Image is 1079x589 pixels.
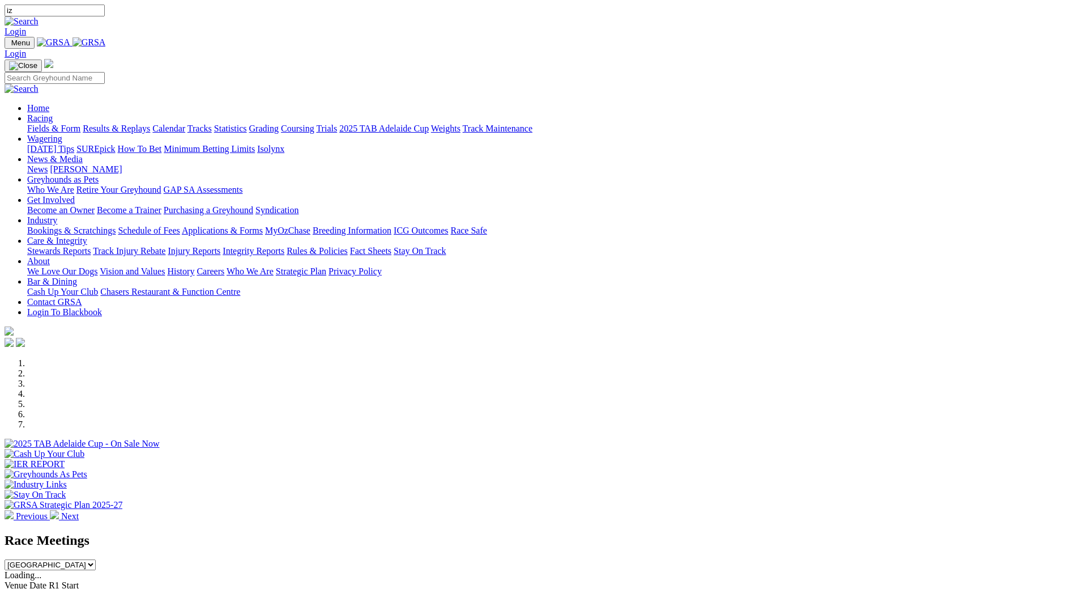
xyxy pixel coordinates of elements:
a: Trials [316,124,337,133]
a: Vision and Values [100,266,165,276]
span: Loading... [5,570,41,580]
a: News & Media [27,154,83,164]
div: Get Involved [27,205,1074,215]
a: MyOzChase [265,226,310,235]
a: Fact Sheets [350,246,391,256]
a: GAP SA Assessments [164,185,243,194]
a: Chasers Restaurant & Function Centre [100,287,240,296]
a: Retire Your Greyhound [76,185,161,194]
div: News & Media [27,164,1074,175]
div: Racing [27,124,1074,134]
img: chevron-left-pager-white.svg [5,510,14,519]
span: Previous [16,511,48,521]
a: Industry [27,215,57,225]
div: Greyhounds as Pets [27,185,1074,195]
a: Cash Up Your Club [27,287,98,296]
img: Industry Links [5,480,67,490]
a: Privacy Policy [329,266,382,276]
a: Isolynx [257,144,284,154]
img: facebook.svg [5,338,14,347]
a: Integrity Reports [223,246,284,256]
a: Applications & Forms [182,226,263,235]
img: Greyhounds As Pets [5,469,87,480]
div: About [27,266,1074,277]
a: Stay On Track [394,246,446,256]
a: Rules & Policies [287,246,348,256]
a: Next [50,511,79,521]
img: Cash Up Your Club [5,449,84,459]
a: [DATE] Tips [27,144,74,154]
a: Purchasing a Greyhound [164,205,253,215]
a: Careers [197,266,224,276]
a: Bar & Dining [27,277,77,286]
a: Statistics [214,124,247,133]
a: Home [27,103,49,113]
a: Greyhounds as Pets [27,175,99,184]
a: Get Involved [27,195,75,205]
a: Injury Reports [168,246,220,256]
div: Wagering [27,144,1074,154]
a: About [27,256,50,266]
img: logo-grsa-white.png [44,59,53,68]
a: News [27,164,48,174]
a: Grading [249,124,279,133]
button: Toggle navigation [5,60,42,72]
div: Care & Integrity [27,246,1074,256]
img: chevron-right-pager-white.svg [50,510,59,519]
a: Login [5,27,26,36]
a: Login To Blackbook [27,307,102,317]
span: Next [61,511,79,521]
a: Weights [431,124,460,133]
a: Care & Integrity [27,236,87,245]
a: History [167,266,194,276]
a: Contact GRSA [27,297,82,307]
a: Breeding Information [313,226,391,235]
a: Stewards Reports [27,246,91,256]
a: Calendar [152,124,185,133]
img: twitter.svg [16,338,25,347]
a: Become a Trainer [97,205,161,215]
a: We Love Our Dogs [27,266,97,276]
a: SUREpick [76,144,115,154]
a: Become an Owner [27,205,95,215]
img: Stay On Track [5,490,66,500]
a: How To Bet [118,144,162,154]
a: Tracks [187,124,212,133]
img: GRSA [37,37,70,48]
img: logo-grsa-white.png [5,327,14,336]
img: IER REPORT [5,459,65,469]
img: GRSA [72,37,106,48]
a: Login [5,49,26,58]
a: 2025 TAB Adelaide Cup [339,124,429,133]
img: Close [9,61,37,70]
a: Bookings & Scratchings [27,226,116,235]
a: Racing [27,113,53,123]
div: Bar & Dining [27,287,1074,297]
a: Who We Are [27,185,74,194]
a: Results & Replays [83,124,150,133]
a: Race Safe [450,226,487,235]
a: Syndication [255,205,298,215]
a: Minimum Betting Limits [164,144,255,154]
div: Industry [27,226,1074,236]
a: Coursing [281,124,314,133]
h2: Race Meetings [5,533,1074,548]
img: Search [5,84,39,94]
a: Wagering [27,134,62,143]
a: ICG Outcomes [394,226,448,235]
img: GRSA Strategic Plan 2025-27 [5,500,122,510]
a: Track Maintenance [463,124,532,133]
a: Who We Are [227,266,274,276]
a: Strategic Plan [276,266,326,276]
input: Search [5,72,105,84]
a: Track Injury Rebate [93,246,165,256]
a: [PERSON_NAME] [50,164,122,174]
a: Fields & Form [27,124,80,133]
img: Search [5,16,39,27]
a: Previous [5,511,50,521]
span: Menu [11,39,30,47]
input: Search [5,5,105,16]
a: Schedule of Fees [118,226,180,235]
img: 2025 TAB Adelaide Cup - On Sale Now [5,439,160,449]
button: Toggle navigation [5,37,35,49]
